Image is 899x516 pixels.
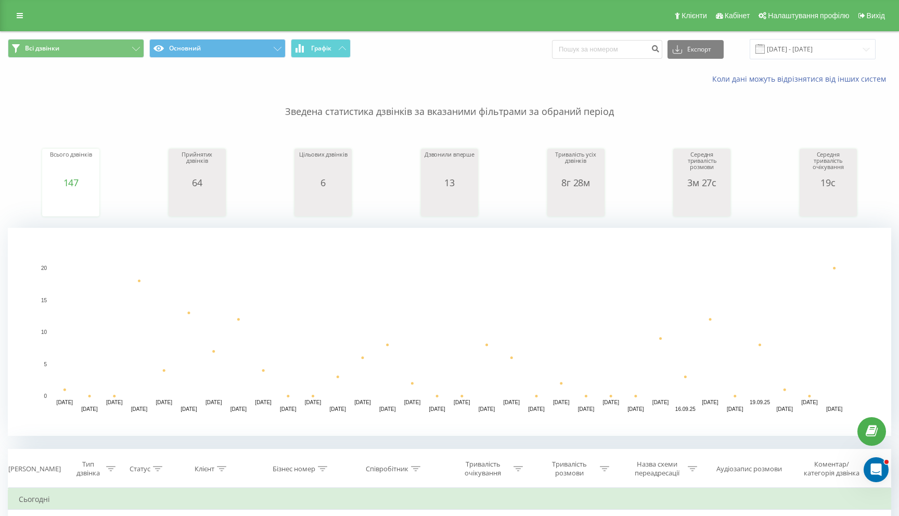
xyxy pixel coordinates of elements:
[423,188,476,219] svg: A chart.
[305,399,322,405] text: [DATE]
[57,399,73,405] text: [DATE]
[366,465,408,473] div: Співробітник
[627,406,644,412] text: [DATE]
[8,39,144,58] button: Всі дзвінки
[652,399,669,405] text: [DATE]
[297,188,349,219] svg: A chart.
[553,399,570,405] text: [DATE]
[423,177,476,188] div: 13
[716,465,782,473] div: Аудіозапис розмови
[255,399,272,405] text: [DATE]
[354,399,371,405] text: [DATE]
[727,406,743,412] text: [DATE]
[311,45,331,52] span: Графік
[156,399,172,405] text: [DATE]
[44,393,47,399] text: 0
[41,329,47,335] text: 10
[41,298,47,303] text: 15
[171,177,223,188] div: 64
[404,399,421,405] text: [DATE]
[801,399,818,405] text: [DATE]
[8,84,891,119] p: Зведена статистика дзвінків за вказаними фільтрами за обраний період
[602,399,619,405] text: [DATE]
[429,406,445,412] text: [DATE]
[171,151,223,177] div: Прийнятих дзвінків
[81,406,98,412] text: [DATE]
[273,465,315,473] div: Бізнес номер
[667,40,724,59] button: Експорт
[230,406,247,412] text: [DATE]
[206,399,222,405] text: [DATE]
[8,465,61,473] div: [PERSON_NAME]
[528,406,545,412] text: [DATE]
[550,188,602,219] svg: A chart.
[280,406,297,412] text: [DATE]
[867,11,885,20] span: Вихід
[45,177,97,188] div: 147
[675,406,696,412] text: 16.09.25
[802,188,854,219] svg: A chart.
[479,406,495,412] text: [DATE]
[864,457,889,482] iframe: Intercom live chat
[423,151,476,177] div: Дзвонили вперше
[149,39,286,58] button: Основний
[454,399,470,405] text: [DATE]
[330,406,346,412] text: [DATE]
[8,228,891,436] svg: A chart.
[45,188,97,219] svg: A chart.
[801,460,862,478] div: Коментар/категорія дзвінка
[171,188,223,219] svg: A chart.
[802,177,854,188] div: 19с
[455,460,511,478] div: Тривалість очікування
[297,151,349,177] div: Цільових дзвінків
[712,74,891,84] a: Коли дані можуть відрізнятися вiд інших систем
[297,177,349,188] div: 6
[291,39,351,58] button: Графік
[725,11,750,20] span: Кабінет
[542,460,597,478] div: Тривалість розмови
[578,406,595,412] text: [DATE]
[130,465,150,473] div: Статус
[630,460,685,478] div: Назва схеми переадресації
[776,406,793,412] text: [DATE]
[802,151,854,177] div: Середня тривалість очікування
[44,362,47,367] text: 5
[768,11,849,20] span: Налаштування профілю
[131,406,148,412] text: [DATE]
[676,177,728,188] div: 3м 27с
[504,399,520,405] text: [DATE]
[45,151,97,177] div: Всього дзвінків
[702,399,718,405] text: [DATE]
[8,489,891,510] td: Сьогодні
[25,44,59,53] span: Всі дзвінки
[552,40,662,59] input: Пошук за номером
[550,177,602,188] div: 8г 28м
[72,460,104,478] div: Тип дзвінка
[106,399,123,405] text: [DATE]
[682,11,707,20] span: Клієнти
[181,406,197,412] text: [DATE]
[750,399,770,405] text: 19.09.25
[195,465,214,473] div: Клієнт
[379,406,396,412] text: [DATE]
[676,188,728,219] svg: A chart.
[41,265,47,271] text: 20
[550,151,602,177] div: Тривалість усіх дзвінків
[676,151,728,177] div: Середня тривалість розмови
[826,406,843,412] text: [DATE]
